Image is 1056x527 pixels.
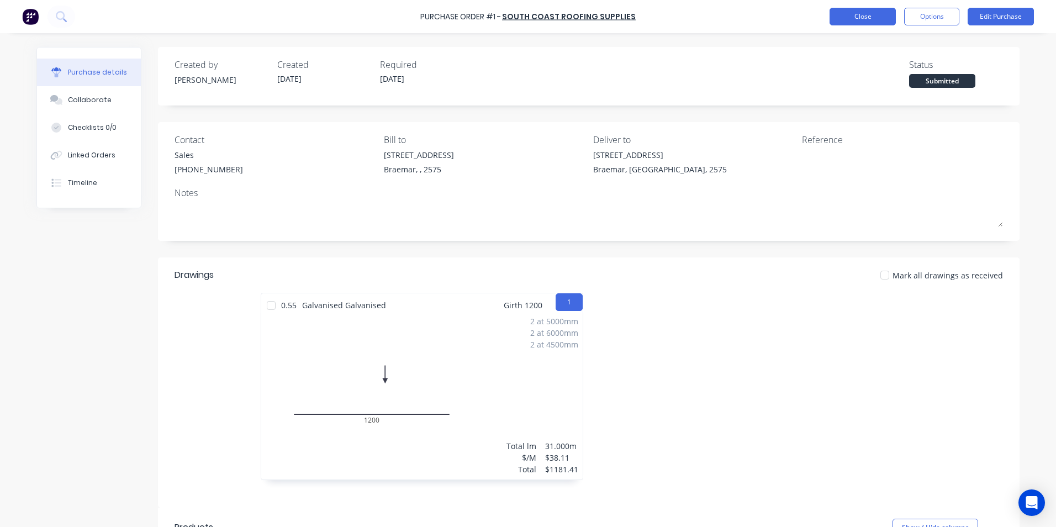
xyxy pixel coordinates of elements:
span: 0.55 [276,299,302,311]
div: Status [909,58,1003,71]
div: Purchase details [68,67,127,77]
div: Reference [802,133,1003,146]
button: 1 [556,293,583,311]
div: Submitted [909,74,975,88]
img: Factory [22,8,39,25]
div: Linked Orders [68,150,115,160]
div: Drawings [175,268,351,282]
div: Sales [175,149,243,161]
span: Galvanised [345,300,386,310]
div: Open Intercom Messenger [1018,489,1045,516]
div: Total [506,463,536,475]
button: Collaborate [37,86,141,114]
div: Checklists 0/0 [68,123,117,133]
div: Total lm [506,440,536,452]
div: $38.11 [545,452,578,463]
button: Options [904,8,959,25]
div: Braemar, , 2575 [384,164,454,175]
a: South Coast Roofing Supplies [502,11,636,22]
span: Girth 1200 [504,299,542,311]
button: Linked Orders [37,141,141,169]
div: [PERSON_NAME] [175,74,268,86]
div: Collaborate [68,95,112,105]
div: 2 at 5000mm [530,315,578,327]
div: Braemar, [GEOGRAPHIC_DATA], 2575 [593,164,727,175]
div: Timeline [68,178,97,188]
span: Galvanised [302,300,343,310]
div: [STREET_ADDRESS] [593,149,727,161]
div: 2 at 4500mm [530,339,578,350]
div: Deliver to [593,133,794,146]
div: $1181.41 [545,463,578,475]
button: Purchase details [37,59,141,86]
div: Contact [175,133,376,146]
button: Close [830,8,896,25]
div: Created by [175,58,268,71]
span: Mark all drawings as received [893,270,1003,281]
button: Edit Purchase [968,8,1034,25]
div: Required [380,58,474,71]
div: 31.000m [545,440,578,452]
div: Created [277,58,371,71]
div: Bill to [384,133,585,146]
div: Notes [175,186,1003,199]
div: 2 at 6000mm [530,327,578,339]
div: [PHONE_NUMBER] [175,164,243,175]
div: $/M [506,452,536,463]
button: Timeline [37,169,141,197]
div: Purchase Order #1 - [420,11,501,23]
div: [STREET_ADDRESS] [384,149,454,161]
button: Checklists 0/0 [37,114,141,141]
